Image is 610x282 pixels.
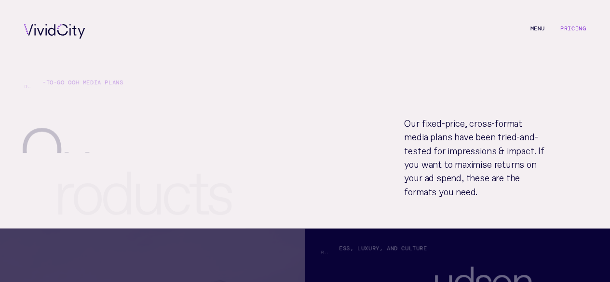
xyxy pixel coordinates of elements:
[386,244,390,253] span: a
[560,25,586,32] a: Pricing
[423,244,427,253] span: e
[324,244,328,253] span: u
[379,244,383,253] span: ,
[405,244,409,253] span: u
[365,244,368,253] span: x
[321,244,325,253] span: B
[350,244,353,253] span: ,
[328,244,332,253] span: s
[335,244,339,253] span: n
[339,244,343,253] span: e
[357,244,361,253] span: l
[361,244,365,253] span: u
[412,244,416,253] span: t
[408,244,412,253] span: l
[346,244,350,253] span: s
[394,244,398,253] span: d
[368,244,372,253] span: u
[390,244,394,253] span: n
[372,244,376,253] span: r
[401,244,405,253] span: c
[416,244,420,253] span: u
[420,244,423,253] span: r
[331,244,335,253] span: i
[404,116,547,198] p: Our fixed-price, cross-format media plans have been tried-and-tested for impressions & impact. If...
[342,244,346,253] span: s
[376,244,380,253] span: y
